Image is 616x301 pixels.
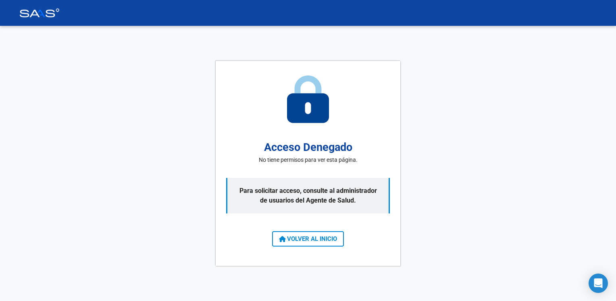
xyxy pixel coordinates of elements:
[226,178,390,213] p: Para solicitar acceso, consulte al administrador de usuarios del Agente de Salud.
[272,231,344,247] button: VOLVER AL INICIO
[259,156,358,164] p: No tiene permisos para ver esta página.
[287,75,329,123] img: access-denied
[264,139,352,156] h2: Acceso Denegado
[279,235,337,242] span: VOLVER AL INICIO
[19,8,60,17] img: Logo SAAS
[589,274,608,293] div: Open Intercom Messenger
